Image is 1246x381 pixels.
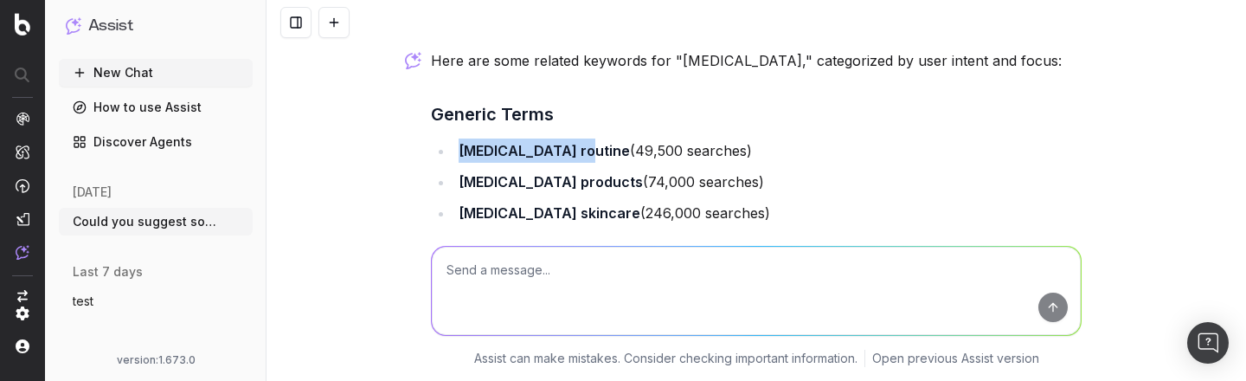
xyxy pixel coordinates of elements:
[459,142,630,159] strong: [MEDICAL_DATA] routine
[16,307,29,320] img: Setting
[431,48,1082,73] p: Here are some related keywords for "[MEDICAL_DATA]," categorized by user intent and focus:
[453,170,1082,194] li: (74,000 searches)
[16,212,29,226] img: Studio
[16,339,29,353] img: My account
[405,52,421,69] img: Botify assist logo
[59,59,253,87] button: New Chat
[16,178,29,193] img: Activation
[73,263,143,281] span: last 7 days
[459,173,643,190] strong: [MEDICAL_DATA] products
[66,17,81,34] img: Assist
[15,13,30,36] img: Botify logo
[66,14,246,38] button: Assist
[66,353,246,367] div: version: 1.673.0
[59,208,253,236] button: Could you suggest some relative keywords
[16,112,29,126] img: Analytics
[88,14,133,38] h1: Assist
[453,139,1082,163] li: (49,500 searches)
[59,128,253,156] a: Discover Agents
[17,290,28,302] img: Switch project
[73,184,112,201] span: [DATE]
[73,343,106,360] span: older
[453,201,1082,225] li: (246,000 searches)
[73,213,225,230] span: Could you suggest some relative keywords
[459,204,640,222] strong: [MEDICAL_DATA] skincare
[1187,322,1229,364] div: Open Intercom Messenger
[16,245,29,260] img: Assist
[872,350,1039,367] a: Open previous Assist version
[16,145,29,159] img: Intelligence
[59,287,253,315] button: test
[474,350,857,367] p: Assist can make mistakes. Consider checking important information.
[431,100,1082,128] h3: Generic Terms
[59,94,253,121] a: How to use Assist
[73,293,93,310] span: test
